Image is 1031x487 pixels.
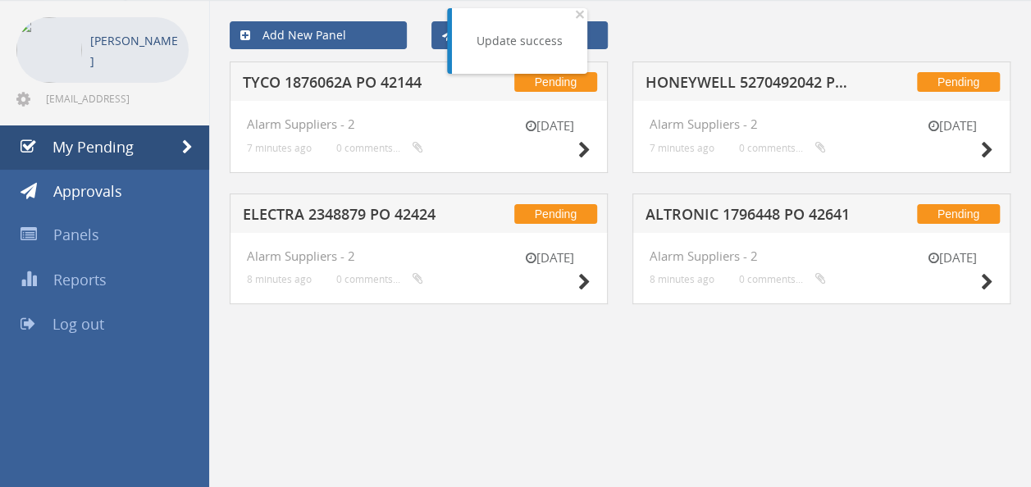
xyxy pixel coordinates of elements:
div: Update success [477,33,563,49]
span: [EMAIL_ADDRESS][DOMAIN_NAME] [46,92,185,105]
small: 8 minutes ago [247,273,312,285]
p: [PERSON_NAME] [90,30,180,71]
small: 0 comments... [336,273,423,285]
h5: TYCO 1876062A PO 42144 [243,75,454,95]
span: My Pending [52,137,134,157]
span: Panels [53,225,99,244]
small: 0 comments... [336,142,423,154]
small: [DATE] [509,249,591,266]
small: 0 comments... [739,273,826,285]
span: Approvals [53,181,122,201]
small: [DATE] [911,249,993,266]
span: × [575,2,585,25]
span: Pending [917,72,1000,92]
h5: ALTRONIC 1796448 PO 42641 [646,207,856,227]
h5: HONEYWELL 5270492042 PO 42389 [646,75,856,95]
small: 7 minutes ago [650,142,714,154]
span: Pending [917,204,1000,224]
span: Reports [53,270,107,289]
small: [DATE] [509,117,591,134]
a: Add New Panel [230,21,407,49]
a: Send New Approval [431,21,609,49]
span: Log out [52,314,104,334]
h4: Alarm Suppliers - 2 [650,117,993,131]
h4: Alarm Suppliers - 2 [247,117,591,131]
span: Pending [514,72,597,92]
h4: Alarm Suppliers - 2 [247,249,591,263]
small: 0 comments... [739,142,826,154]
small: [DATE] [911,117,993,134]
span: Pending [514,204,597,224]
small: 8 minutes ago [650,273,714,285]
h4: Alarm Suppliers - 2 [650,249,993,263]
small: 7 minutes ago [247,142,312,154]
h5: ELECTRA 2348879 PO 42424 [243,207,454,227]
